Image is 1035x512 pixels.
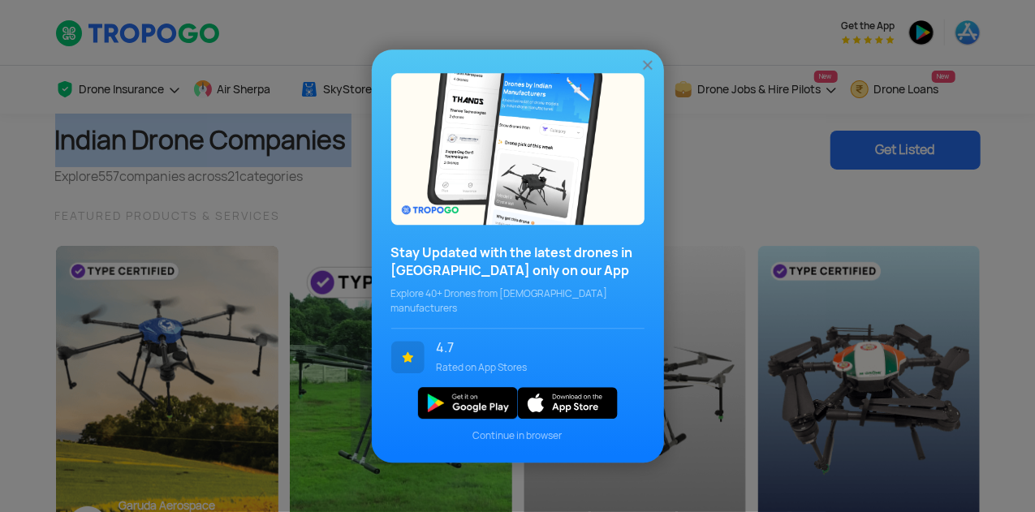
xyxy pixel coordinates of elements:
span: 4.7 [437,341,632,355]
span: Continue in browser [391,428,645,443]
img: ic_star.svg [391,341,425,373]
span: Explore 40+ Drones from [DEMOGRAPHIC_DATA] manufacturers [391,286,645,316]
span: Rated on App Stores [437,360,632,375]
img: ios_new.svg [518,387,618,419]
img: img_playstore.png [418,387,518,419]
img: bg_popupecosystem.png [391,73,645,225]
h3: Stay Updated with the latest drones in [GEOGRAPHIC_DATA] only on our App [391,244,645,280]
img: ic_close.png [640,57,656,73]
